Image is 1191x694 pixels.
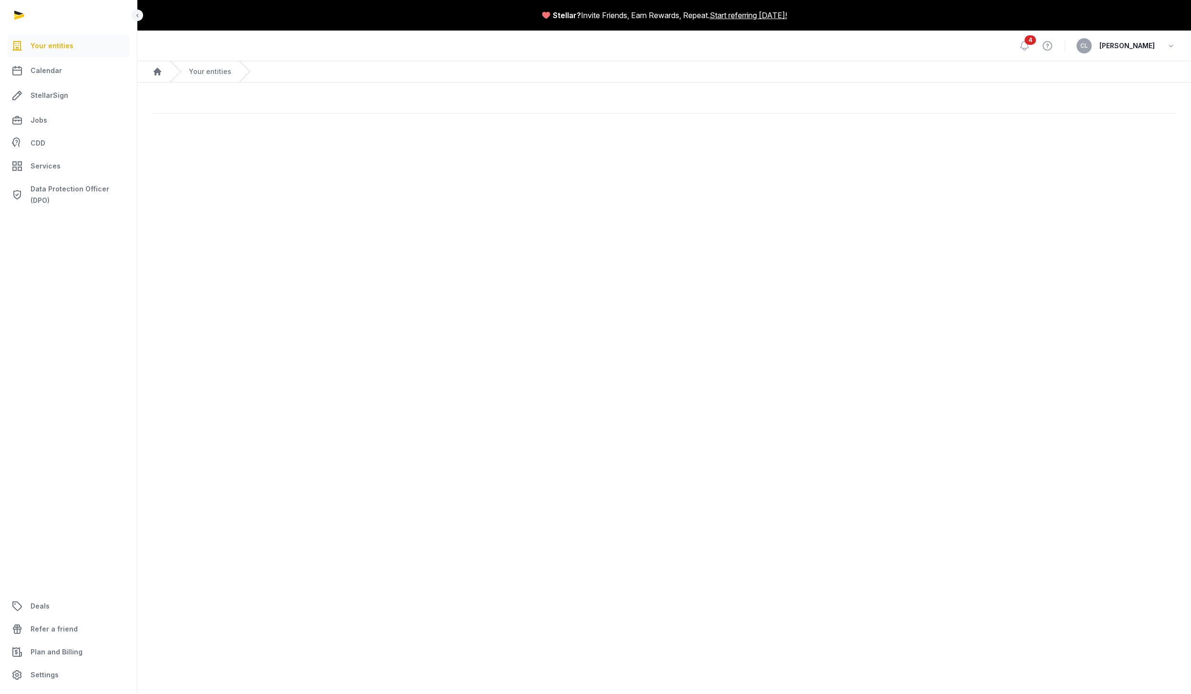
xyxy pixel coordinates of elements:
[1099,40,1155,52] span: [PERSON_NAME]
[8,155,129,178] a: Services
[1077,38,1092,53] button: CL
[8,179,129,210] a: Data Protection Officer (DPO)
[189,67,231,76] a: Your entities
[8,134,129,153] a: CDD
[8,618,129,641] a: Refer a friend
[31,115,47,126] span: Jobs
[1025,35,1036,45] span: 4
[31,183,125,206] span: Data Protection Officer (DPO)
[8,595,129,618] a: Deals
[31,600,50,612] span: Deals
[8,663,129,686] a: Settings
[31,65,62,76] span: Calendar
[8,59,129,82] a: Calendar
[553,10,581,21] span: Stellar?
[31,160,61,172] span: Services
[710,10,787,21] a: Start referring [DATE]!
[31,623,78,635] span: Refer a friend
[31,90,68,101] span: StellarSign
[31,40,73,52] span: Your entities
[31,646,83,658] span: Plan and Billing
[1080,43,1088,49] span: CL
[137,61,1191,83] nav: Breadcrumb
[8,109,129,132] a: Jobs
[8,641,129,663] a: Plan and Billing
[8,84,129,107] a: StellarSign
[31,137,45,149] span: CDD
[8,34,129,57] a: Your entities
[31,669,59,681] span: Settings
